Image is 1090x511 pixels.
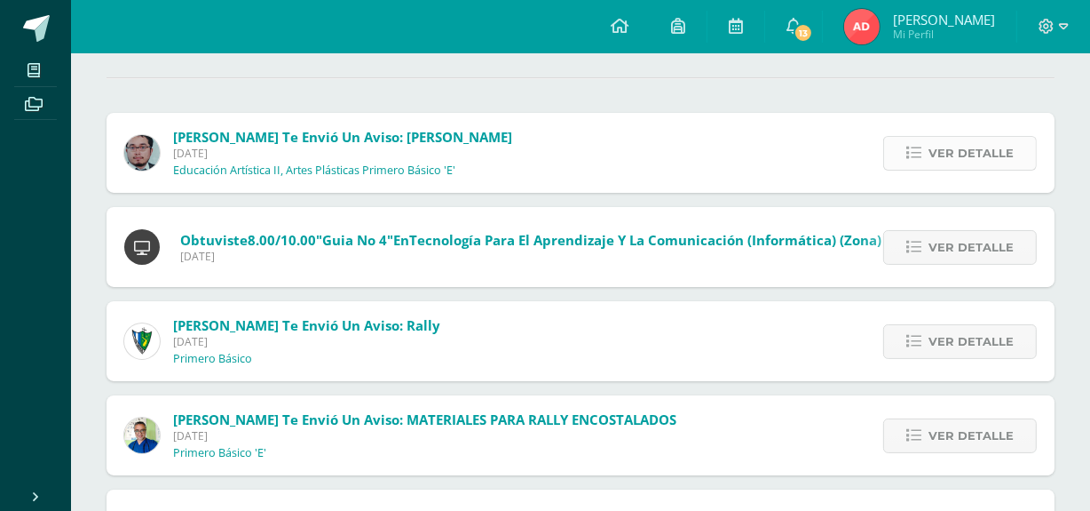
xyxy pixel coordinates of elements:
span: [PERSON_NAME] te envió un aviso: [PERSON_NAME] [173,128,512,146]
p: Primero Básico 'E' [173,446,266,460]
span: [PERSON_NAME] [893,11,995,28]
span: [DATE] [173,146,512,161]
span: 13 [794,23,813,43]
span: [DATE] [173,428,676,443]
span: "Guia No 4" [316,231,393,249]
span: Obtuviste en [180,231,881,249]
span: [PERSON_NAME] te envió un aviso: Rally [173,316,440,334]
span: 8.00/10.00 [248,231,316,249]
p: Primero Básico [173,352,252,366]
span: [DATE] [173,334,440,349]
span: Ver detalle [928,325,1014,358]
span: [DATE] [180,249,881,264]
p: Educación Artística II, Artes Plásticas Primero Básico 'E' [173,164,455,178]
img: 5fac68162d5e1b6fbd390a6ac50e103d.png [124,135,160,171]
span: Ver detalle [928,419,1014,452]
img: 9f174a157161b4ddbe12118a61fed988.png [124,323,160,359]
span: Tecnología para el Aprendizaje y la Comunicación (Informática) (Zona) [409,231,881,249]
span: Mi Perfil [893,27,995,42]
img: 2b36d78c5330a76a8219e346466025d2.png [844,9,880,44]
span: Ver detalle [928,231,1014,264]
span: Ver detalle [928,137,1014,170]
img: 692ded2a22070436d299c26f70cfa591.png [124,418,160,453]
span: [PERSON_NAME] te envió un aviso: MATERIALES PARA RALLY ENCOSTALADOS [173,411,676,428]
